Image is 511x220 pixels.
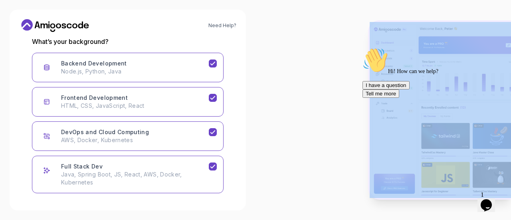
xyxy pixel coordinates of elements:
p: Node.js, Python, Java [61,67,209,75]
h3: Full Stack Dev [61,163,103,170]
button: Tell me more [3,45,40,54]
iframe: chat widget [359,44,503,184]
button: I have a question [3,37,50,45]
button: Backend Development [32,53,224,82]
img: :wave: [3,3,29,29]
p: Java, Spring Boot, JS, React, AWS, Docker, Kubernetes [61,170,209,186]
p: HTML, CSS, JavaScript, React [61,102,209,110]
p: What’s your background? [32,37,224,46]
button: DevOps and Cloud Computing [32,121,224,151]
h3: Backend Development [61,59,127,67]
button: Full Stack Dev [32,156,224,193]
a: Home link [19,19,91,32]
p: AWS, Docker, Kubernetes [61,136,209,144]
iframe: chat widget [477,188,503,212]
h3: DevOps and Cloud Computing [61,128,149,136]
span: Hi! How can we help? [3,24,79,30]
div: 👋Hi! How can we help?I have a questionTell me more [3,3,147,54]
a: Need Help? [208,22,236,29]
button: Frontend Development [32,87,224,117]
img: Amigoscode Dashboard [370,22,511,198]
h3: Frontend Development [61,94,128,102]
